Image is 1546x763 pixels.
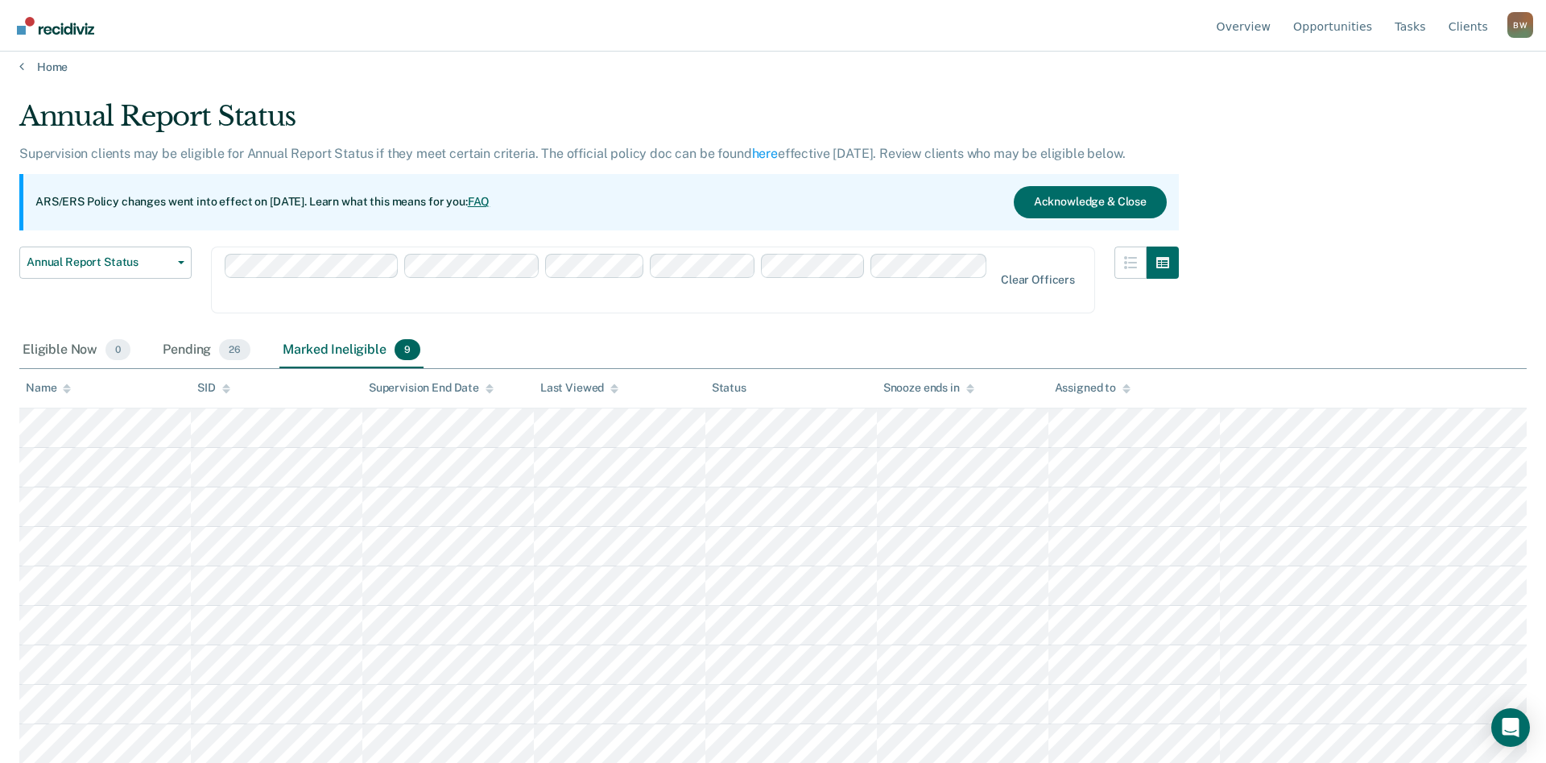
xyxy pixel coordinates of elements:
span: Annual Report Status [27,255,172,269]
img: Recidiviz [17,17,94,35]
span: 0 [105,339,130,360]
a: here [752,146,778,161]
button: Profile dropdown button [1507,12,1533,38]
div: Last Viewed [540,381,618,395]
div: Eligible Now0 [19,333,134,368]
span: 26 [219,339,250,360]
div: B W [1507,12,1533,38]
div: Marked Ineligible9 [279,333,424,368]
p: ARS/ERS Policy changes went into effect on [DATE]. Learn what this means for you: [35,194,490,210]
p: Supervision clients may be eligible for Annual Report Status if they meet certain criteria. The o... [19,146,1125,161]
a: FAQ [468,195,490,208]
div: Snooze ends in [883,381,974,395]
button: Acknowledge & Close [1014,186,1167,218]
div: Clear officers [1001,273,1075,287]
div: Supervision End Date [369,381,494,395]
a: Home [19,60,1527,74]
div: Name [26,381,71,395]
div: Open Intercom Messenger [1491,708,1530,747]
div: Assigned to [1055,381,1131,395]
button: Annual Report Status [19,247,192,279]
div: Status [712,381,746,395]
div: Annual Report Status [19,100,1179,146]
div: SID [197,381,230,395]
div: Pending26 [159,333,254,368]
span: 9 [395,339,420,360]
